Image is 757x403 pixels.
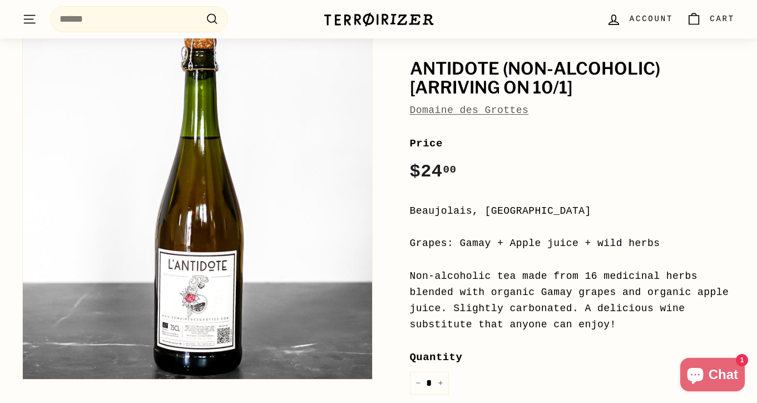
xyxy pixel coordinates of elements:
a: Domaine des Grottes [410,105,529,116]
button: Reduce item quantity by one [410,372,427,395]
div: Non-alcoholic tea made from 16 medicinal herbs blended with organic Gamay grapes and organic appl... [410,268,735,332]
h1: Antidote (Non-Alcoholic) [arriving on 10/1] [410,60,735,97]
sup: 00 [443,164,456,176]
div: Grapes: Gamay + Apple juice + wild herbs [410,235,735,252]
label: Quantity [410,349,735,366]
span: $24 [410,161,457,182]
a: Account [600,3,680,36]
inbox-online-store-chat: Shopify online store chat [677,358,748,394]
a: Cart [680,3,741,36]
span: Account [630,13,673,25]
button: Increase item quantity by one [432,372,449,395]
label: Price [410,135,735,152]
span: Cart [710,13,735,25]
input: quantity [410,372,449,395]
div: Beaujolais, [GEOGRAPHIC_DATA] [410,203,735,219]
